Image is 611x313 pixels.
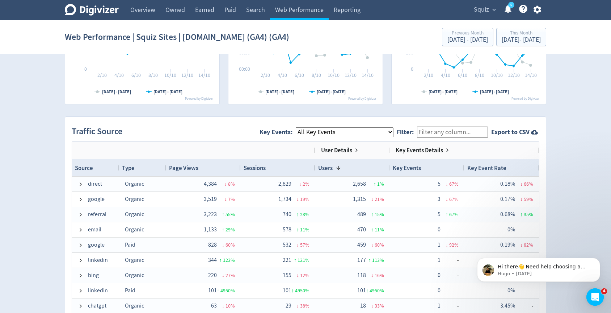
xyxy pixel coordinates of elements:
span: referral [88,207,106,222]
text: 6/10 [295,72,304,78]
span: 11 % [300,226,309,233]
span: 2 % [303,181,309,187]
span: 1 [438,241,441,248]
div: This Month [502,30,541,37]
span: 1,315 [353,195,366,203]
span: expand_more [491,7,497,13]
span: 38 % [300,302,309,309]
span: Organic [125,272,144,279]
text: Powered by Digivizer [348,96,376,101]
span: ↓ [520,181,523,187]
text: 12/10 [345,72,357,78]
span: Squiz [474,4,489,16]
text: 8/10 [148,72,158,78]
span: Organic [125,195,144,203]
text: 14/10 [525,72,537,78]
span: 4950 % [370,287,384,294]
span: 4,384 [204,180,217,188]
span: ↓ [446,181,448,187]
text: [DATE] - [DATE] [429,89,458,95]
div: [DATE] - [DATE] [447,37,488,43]
span: 0 [438,287,441,294]
span: ↓ [520,242,523,248]
span: 57 % [300,242,309,248]
span: 0.19% [500,241,515,248]
text: 4/10 [441,72,450,78]
span: 155 [283,272,291,279]
span: 63 [211,302,217,309]
text: 8/10 [312,72,321,78]
span: 101 [357,287,366,294]
span: Key Events Details [396,146,443,154]
iframe: Intercom notifications message [466,243,611,293]
span: 3,223 [204,211,217,218]
span: Page Views [169,164,198,172]
h1: Web Performance | Squiz Sites | [DOMAIN_NAME] (GA4) (GA4) [65,25,289,49]
span: ↓ [222,302,224,309]
span: ↑ [222,226,224,233]
text: 4/10 [114,72,124,78]
text: 4/10 [278,72,287,78]
label: Filter: [397,128,417,136]
span: User Details [321,146,352,154]
span: Organic [125,211,144,218]
span: ↓ [222,242,224,248]
span: 8 % [228,181,235,187]
span: 3,519 [204,195,217,203]
span: 59 % [524,196,533,202]
span: 0.18% [500,180,515,188]
span: 60 % [375,242,384,248]
span: Type [122,164,135,172]
text: 12/10 [181,72,193,78]
span: ↑ [217,287,219,294]
span: Organic [125,256,144,264]
span: ↑ [294,257,296,263]
span: Organic [125,180,144,188]
span: ↑ [371,211,374,218]
text: 6/10 [458,72,467,78]
span: 4950 % [220,287,235,294]
span: 828 [208,241,217,248]
iframe: Intercom live chat [586,288,604,306]
span: chatgpt [88,299,106,313]
text: 5 [510,3,512,8]
text: 12/10 [508,72,520,78]
span: ↓ [446,196,448,202]
span: 33 % [375,302,384,309]
span: linkedin [88,284,108,298]
span: ↑ [446,211,448,218]
span: 470 [357,226,366,233]
span: 121 % [298,257,309,263]
span: 11 % [375,226,384,233]
button: Squiz [471,4,498,16]
span: 92 % [449,242,459,248]
text: 2/10 [424,72,433,78]
span: 3.45% [500,302,515,309]
span: ↓ [296,272,299,279]
label: Key Events: [260,128,296,136]
span: 15 % [375,211,384,218]
span: ↓ [371,196,374,202]
span: Organic [125,226,144,233]
span: ↓ [520,196,523,202]
span: email [88,223,101,237]
span: 19 % [300,196,309,202]
span: ↑ [296,211,299,218]
span: ↓ [296,242,299,248]
span: 221 [283,256,291,264]
span: ↑ [366,287,368,294]
text: Powered by Digivizer [185,96,213,101]
span: 12 % [300,272,309,279]
span: Sessions [244,164,266,172]
span: - [441,284,459,298]
span: 489 [357,211,366,218]
span: ↓ [224,181,227,187]
text: Powered by Digivizer [511,96,540,101]
span: 532 [283,241,291,248]
button: This Month[DATE]- [DATE] [496,28,546,46]
span: 23 % [300,211,309,218]
input: Filter any column... [417,127,488,138]
span: 101 [283,287,291,294]
span: 29 % [226,226,235,233]
span: 66 % [524,181,533,187]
